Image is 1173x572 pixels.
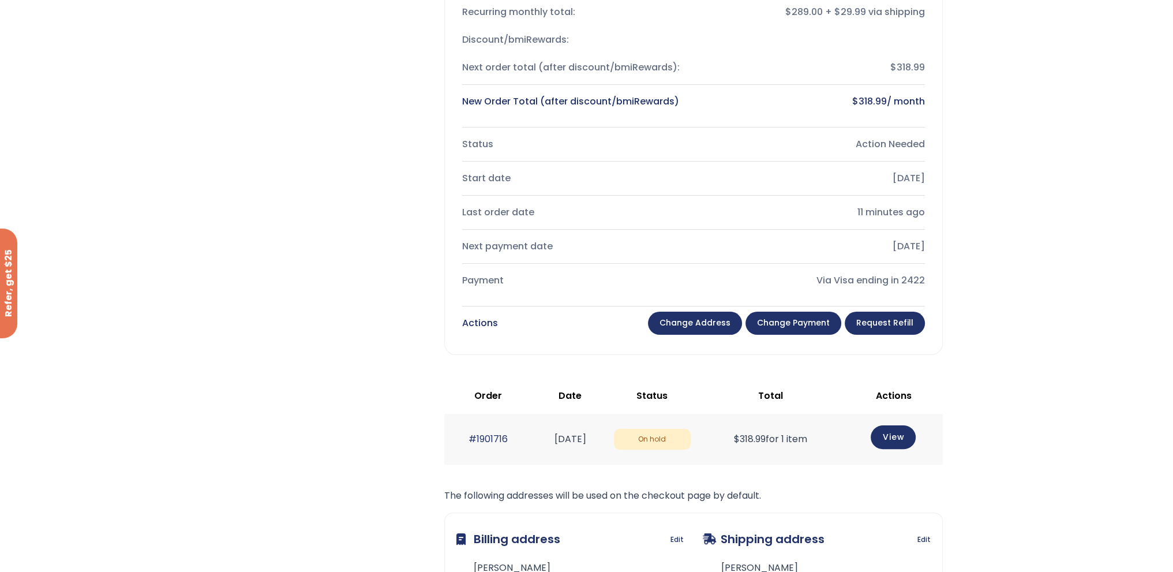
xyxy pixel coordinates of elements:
[703,525,825,554] h3: Shipping address
[696,414,844,464] td: for 1 item
[852,95,887,108] bdi: 318.99
[871,425,916,449] a: View
[462,272,684,289] div: Payment
[703,59,925,76] div: $318.99
[462,32,684,48] div: Discount/bmiRewards:
[703,272,925,289] div: Via Visa ending in 2422
[852,95,859,108] span: $
[703,4,925,20] div: $289.00 + $29.99 via shipping
[703,94,925,110] div: / month
[670,532,684,548] a: Edit
[875,389,911,402] span: Actions
[636,389,668,402] span: Status
[559,389,582,402] span: Date
[758,389,783,402] span: Total
[462,238,684,255] div: Next payment date
[444,488,943,504] p: The following addresses will be used on the checkout page by default.
[614,429,691,450] span: On hold
[462,315,498,331] div: Actions
[554,432,586,446] time: [DATE]
[462,170,684,186] div: Start date
[469,432,508,446] a: #1901716
[456,525,560,554] h3: Billing address
[734,432,766,446] span: 318.99
[462,136,684,152] div: Status
[462,4,684,20] div: Recurring monthly total:
[462,204,684,220] div: Last order date
[474,389,502,402] span: Order
[648,312,742,335] a: Change address
[745,312,841,335] a: Change payment
[703,136,925,152] div: Action Needed
[703,238,925,255] div: [DATE]
[734,432,740,446] span: $
[703,204,925,220] div: 11 minutes ago
[845,312,925,335] a: Request Refill
[917,532,931,548] a: Edit
[703,170,925,186] div: [DATE]
[462,59,684,76] div: Next order total (after discount/bmiRewards):
[462,94,684,110] div: New Order Total (after discount/bmiRewards)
